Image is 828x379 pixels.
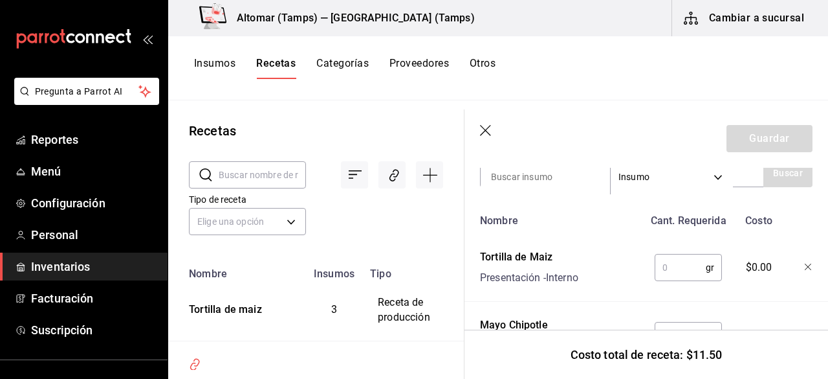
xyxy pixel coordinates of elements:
th: Insumos [306,260,362,280]
div: Presentación - Interno [480,270,578,286]
th: Tipo [362,260,446,280]
td: Receta de producción [362,280,446,341]
input: Buscar insumo [481,163,610,190]
span: Configuración [31,194,157,212]
div: Agregar receta [416,161,443,189]
input: Buscar nombre de receta [219,162,306,188]
span: Pregunta a Parrot AI [35,85,139,98]
span: Facturación [31,290,157,307]
button: Proveedores [389,57,449,79]
div: gr [655,254,722,281]
button: Recetas [256,57,296,79]
button: Insumos [194,57,235,79]
div: Asociar recetas [378,161,406,189]
button: Otros [470,57,496,79]
div: gr [655,322,722,349]
div: Costo [728,208,785,229]
label: Tipo de receta [189,195,306,204]
span: Menú [31,163,157,180]
div: Ordenar por [341,161,368,189]
button: Pregunta a Parrot AI [14,78,159,105]
div: Mayo Chipotle [480,317,578,333]
th: Nombre [168,260,306,280]
div: Tortilla de maiz [184,297,262,317]
span: Personal [31,226,157,244]
span: Reportes [31,131,157,148]
div: Cant. Requerida [644,208,728,229]
div: Tortilla de Maiz [480,249,578,265]
span: $0.00 [746,260,772,275]
span: Inventarios [31,258,157,275]
input: 0 [655,323,706,349]
div: navigation tabs [194,57,496,79]
span: Suscripción [31,321,157,339]
div: Elige una opción [189,208,306,235]
div: Recetas [189,121,236,141]
span: $5.00 [746,328,772,343]
button: open_drawer_menu [142,34,153,44]
span: 3 [331,303,337,316]
input: 0 [655,255,706,281]
div: Nombre [475,208,644,229]
button: Categorías [316,57,369,79]
h3: Altomar (Tamps) — [GEOGRAPHIC_DATA] (Tamps) [226,10,475,26]
div: Costo total de receta: $11.50 [464,330,828,379]
a: Pregunta a Parrot AI [9,94,159,108]
div: Insumo [611,159,733,194]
